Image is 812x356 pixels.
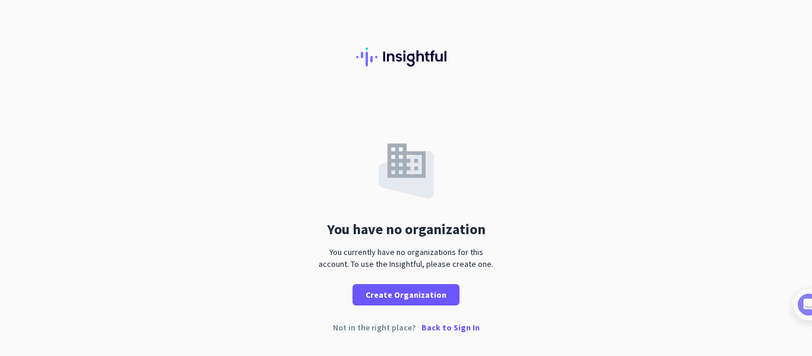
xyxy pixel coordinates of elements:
p: Back to Sign In [421,323,480,332]
div: You currently have no organizations for this account. To use the Insightful, please create one. [314,246,498,270]
img: Insightful [356,48,456,67]
div: You have no organization [327,222,486,237]
span: Create Organization [366,289,446,301]
button: Create Organization [353,284,459,305]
